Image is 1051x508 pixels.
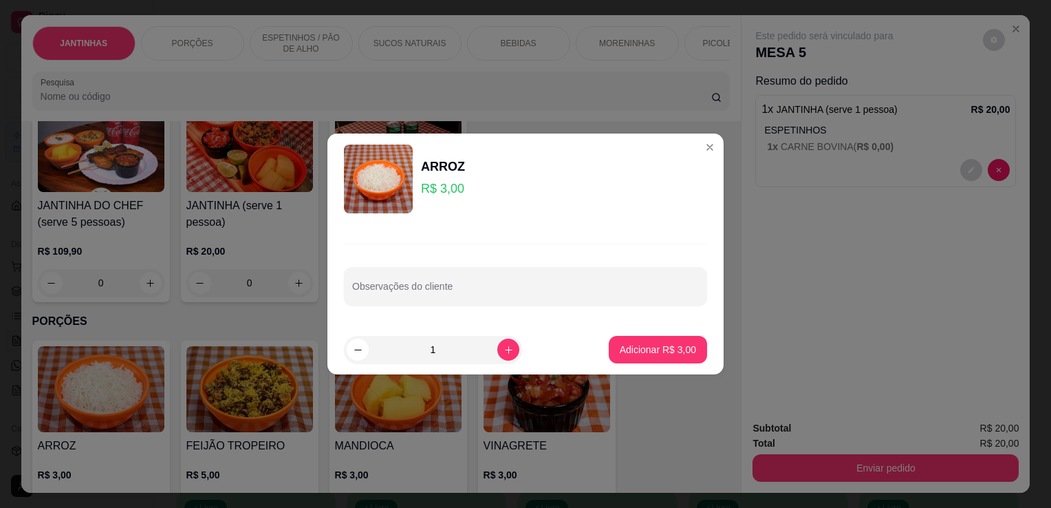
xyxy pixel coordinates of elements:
button: increase-product-quantity [497,339,519,361]
img: product-image [344,145,413,213]
button: decrease-product-quantity [347,339,369,361]
button: Adicionar R$ 3,00 [609,336,707,363]
div: ARROZ [421,157,465,176]
button: Close [699,136,721,158]
input: Observações do cliente [352,285,699,299]
p: Adicionar R$ 3,00 [620,343,696,357]
p: R$ 3,00 [421,179,465,198]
